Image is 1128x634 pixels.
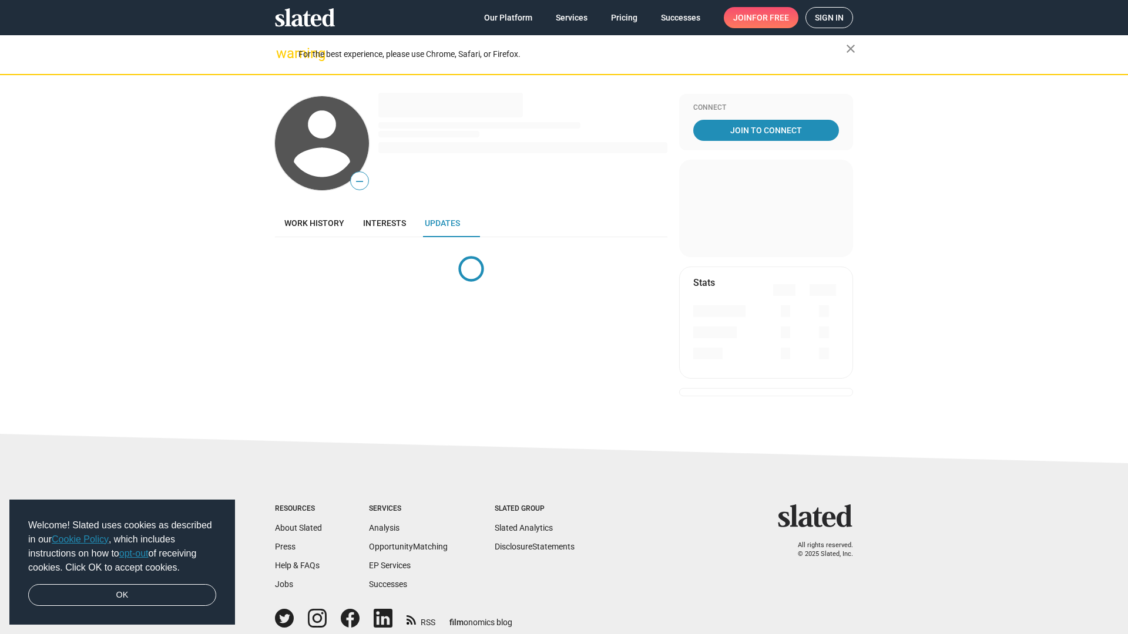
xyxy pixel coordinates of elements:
span: Services [556,7,587,28]
a: Updates [415,209,469,237]
a: Help & FAQs [275,561,320,570]
a: Our Platform [475,7,542,28]
div: Connect [693,103,839,113]
span: Our Platform [484,7,532,28]
span: Sign in [815,8,844,28]
a: Jobs [275,579,293,589]
span: — [351,174,368,189]
a: EP Services [369,561,411,570]
span: Interests [363,218,406,228]
span: Join [733,7,789,28]
a: OpportunityMatching [369,542,448,551]
a: Services [546,7,597,28]
p: All rights reserved. © 2025 Slated, Inc. [785,541,853,558]
a: Work history [275,209,354,237]
div: Services [369,504,448,514]
span: Join To Connect [696,120,837,141]
a: Interests [354,209,415,237]
a: About Slated [275,523,322,532]
span: Work history [284,218,344,228]
div: Resources [275,504,322,514]
a: Joinfor free [724,7,798,28]
a: dismiss cookie message [28,584,216,606]
a: Analysis [369,523,399,532]
mat-icon: warning [276,46,290,60]
a: Slated Analytics [495,523,553,532]
span: Successes [661,7,700,28]
span: Welcome! Slated uses cookies as described in our , which includes instructions on how to of recei... [28,518,216,575]
mat-icon: close [844,42,858,56]
div: For the best experience, please use Chrome, Safari, or Firefox. [298,46,846,62]
a: Press [275,542,296,551]
div: Slated Group [495,504,575,514]
span: for free [752,7,789,28]
a: Cookie Policy [52,534,109,544]
a: RSS [407,610,435,628]
a: Join To Connect [693,120,839,141]
span: Pricing [611,7,637,28]
a: Successes [369,579,407,589]
a: filmonomics blog [449,608,512,628]
a: Pricing [602,7,647,28]
mat-card-title: Stats [693,276,715,289]
div: cookieconsent [9,500,235,625]
a: DisclosureStatements [495,542,575,551]
a: Successes [652,7,710,28]
span: Updates [425,218,460,228]
a: opt-out [119,548,149,558]
a: Sign in [805,7,853,28]
span: film [449,618,464,627]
